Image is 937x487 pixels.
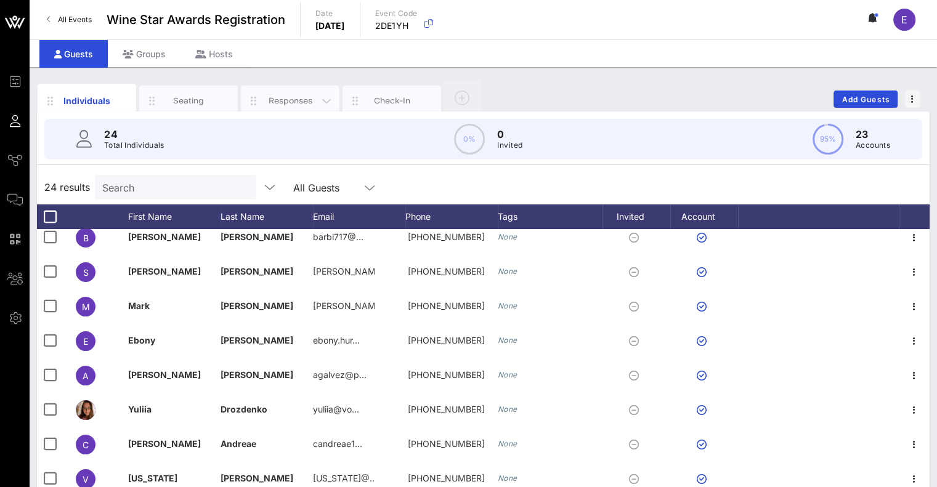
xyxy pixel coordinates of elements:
[128,335,155,345] span: Ebony
[83,267,89,278] span: S
[497,127,522,142] p: 0
[128,231,201,242] span: [PERSON_NAME]
[408,266,485,276] span: +13479314340
[842,95,890,104] span: Add Guests
[405,204,498,229] div: Phone
[498,336,517,345] i: None
[221,231,293,242] span: [PERSON_NAME]
[408,335,485,345] span: +16466249249
[83,336,88,347] span: E
[313,220,363,254] p: barbi717@…
[128,369,201,380] span: [PERSON_NAME]
[83,474,89,485] span: V
[83,440,89,450] span: C
[104,127,164,142] p: 24
[893,9,915,31] div: E
[263,95,318,107] div: Responses
[498,301,517,310] i: None
[670,204,738,229] div: Account
[498,232,517,241] i: None
[498,439,517,448] i: None
[39,40,108,68] div: Guests
[161,95,216,107] div: Seating
[408,300,485,311] span: +13479844749
[83,233,89,243] span: B
[498,267,517,276] i: None
[313,358,367,392] p: agalvez@p…
[293,182,339,193] div: All Guests
[365,95,420,107] div: Check-In
[408,231,485,242] span: +16177569889
[834,91,898,108] button: Add Guests
[44,180,90,195] span: 24 results
[128,204,221,229] div: First Name
[313,427,362,461] p: candreae1…
[221,369,293,380] span: [PERSON_NAME]
[221,404,267,414] span: Drozdenko
[313,392,359,427] p: yuliia@vo…
[497,139,522,151] p: Invited
[313,289,375,323] p: [PERSON_NAME].mar…
[128,473,177,483] span: [US_STATE]
[408,438,485,449] span: +12039814741
[315,7,345,20] p: Date
[856,127,890,142] p: 23
[286,175,384,199] div: All Guests
[128,404,152,414] span: Yuliia
[313,323,360,358] p: ebony.hur…
[408,473,485,483] span: +16172336911
[128,266,201,276] span: [PERSON_NAME]
[498,204,602,229] div: Tags
[498,404,517,414] i: None
[83,371,89,381] span: A
[82,302,90,312] span: M
[315,20,345,32] p: [DATE]
[181,40,248,68] div: Hosts
[104,139,164,151] p: Total Individuals
[108,40,181,68] div: Groups
[901,14,907,26] span: E
[498,370,517,379] i: None
[221,300,293,311] span: [PERSON_NAME]
[602,204,670,229] div: Invited
[60,94,115,107] div: Individuals
[221,438,256,449] span: Andreae
[107,10,285,29] span: Wine Star Awards Registration
[128,438,201,449] span: [PERSON_NAME]
[58,15,92,24] span: All Events
[221,473,293,483] span: [PERSON_NAME]
[221,335,293,345] span: [PERSON_NAME]
[375,20,418,32] p: 2DE1YH
[221,266,293,276] span: [PERSON_NAME]
[39,10,99,30] a: All Events
[408,404,485,414] span: +5567999556132
[408,369,485,380] span: +19173351270
[313,254,375,289] p: [PERSON_NAME]…
[313,204,405,229] div: Email
[375,7,418,20] p: Event Code
[498,473,517,483] i: None
[856,139,890,151] p: Accounts
[128,300,150,311] span: Mark
[221,204,313,229] div: Last Name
